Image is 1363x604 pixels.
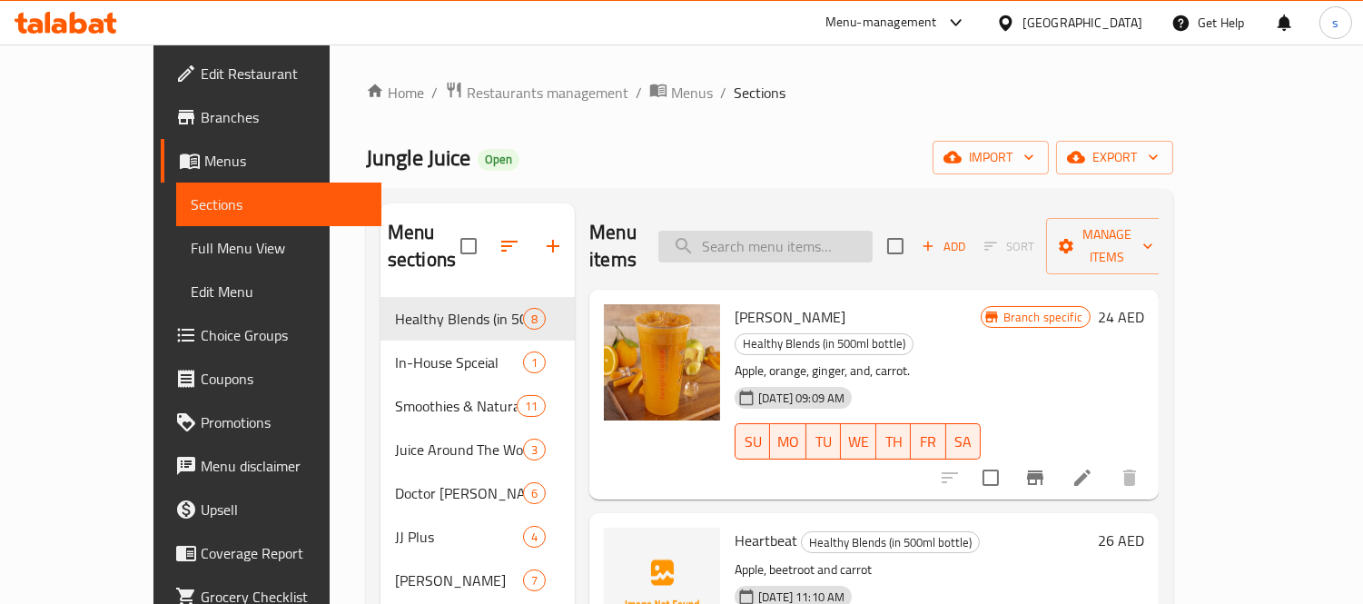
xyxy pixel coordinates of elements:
li: / [720,82,726,104]
a: Home [366,82,424,104]
span: Manage items [1061,223,1153,269]
span: import [947,146,1034,169]
div: items [517,395,546,417]
span: Jungle Juice [366,137,470,178]
div: JJ Crepe [395,569,523,591]
button: Branch-specific-item [1013,456,1057,500]
button: Add [914,233,973,261]
span: Open [478,152,519,167]
a: Edit Menu [176,270,381,313]
button: SA [946,423,981,460]
div: Open [478,149,519,171]
button: MO [770,423,806,460]
button: delete [1108,456,1151,500]
span: Select section first [973,233,1046,261]
li: / [636,82,642,104]
span: s [1332,13,1338,33]
div: items [523,439,546,460]
div: Healthy Blends (in 500ml bottle)8 [380,297,575,341]
span: Edit Restaurant [201,63,367,84]
h6: 26 AED [1098,528,1144,553]
a: Choice Groups [161,313,381,357]
span: TU [814,429,834,455]
div: items [523,569,546,591]
span: JJ Plus [395,526,523,548]
div: Healthy Blends (in 500ml bottle) [801,531,980,553]
span: Select section [876,227,914,265]
span: Restaurants management [467,82,628,104]
span: Menus [671,82,713,104]
span: [DATE] 09:09 AM [751,390,852,407]
h6: 24 AED [1098,304,1144,330]
div: JJ Plus4 [380,515,575,559]
span: Healthy Blends (in 500ml bottle) [395,308,523,330]
a: Full Menu View [176,226,381,270]
div: items [523,352,546,373]
button: export [1056,141,1173,174]
span: Select all sections [449,227,488,265]
p: Apple, beetroot and carrot [735,559,1091,581]
span: 3 [524,441,545,459]
input: search [658,231,873,262]
span: 1 [524,354,545,371]
span: Coverage Report [201,542,367,564]
img: Ginger Zinger [604,304,720,421]
span: Coupons [201,368,367,390]
span: Choice Groups [201,324,367,346]
button: import [933,141,1049,174]
span: Healthy Blends (in 500ml bottle) [736,333,913,354]
div: items [523,482,546,504]
button: Add section [531,224,575,268]
span: Heartbeat [735,527,797,554]
span: SU [743,429,763,455]
span: 11 [518,398,545,415]
button: SU [735,423,770,460]
div: Menu-management [825,12,937,34]
span: MO [777,429,799,455]
span: SA [953,429,973,455]
h2: Menu items [589,219,637,273]
span: Promotions [201,411,367,433]
div: In-House Spceial1 [380,341,575,384]
a: Menus [649,81,713,104]
span: Smoothies & Natural Boosters (in 500ml bottle) [395,395,517,417]
span: 4 [524,529,545,546]
a: Menus [161,139,381,183]
div: Doctor Juice (in 500ml bottle) [395,482,523,504]
a: Sections [176,183,381,226]
button: WE [841,423,876,460]
span: Doctor [PERSON_NAME] (in 500ml bottle) [395,482,523,504]
nav: breadcrumb [366,81,1173,104]
div: [PERSON_NAME]7 [380,559,575,602]
div: Smoothies & Natural Boosters (in 500ml bottle)11 [380,384,575,428]
span: Juice Around The World [395,439,523,460]
span: Upsell [201,499,367,520]
div: Doctor [PERSON_NAME] (in 500ml bottle)6 [380,471,575,515]
span: 8 [524,311,545,328]
span: [PERSON_NAME] [735,303,845,331]
span: Menus [204,150,367,172]
span: Sections [191,193,367,215]
a: Branches [161,95,381,139]
a: Edit menu item [1072,467,1093,489]
span: In-House Spceial [395,352,523,373]
div: Healthy Blends (in 500ml bottle) [735,333,914,355]
span: TH [884,429,904,455]
span: Sort sections [488,224,531,268]
div: Juice Around The World3 [380,428,575,471]
span: Select to update [972,459,1010,497]
span: Branches [201,106,367,128]
a: Upsell [161,488,381,531]
a: Promotions [161,401,381,444]
span: [PERSON_NAME] [395,569,523,591]
span: 7 [524,572,545,589]
span: export [1071,146,1159,169]
button: TU [806,423,841,460]
button: FR [911,423,945,460]
span: Add [919,236,968,257]
button: TH [876,423,911,460]
div: [GEOGRAPHIC_DATA] [1022,13,1142,33]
